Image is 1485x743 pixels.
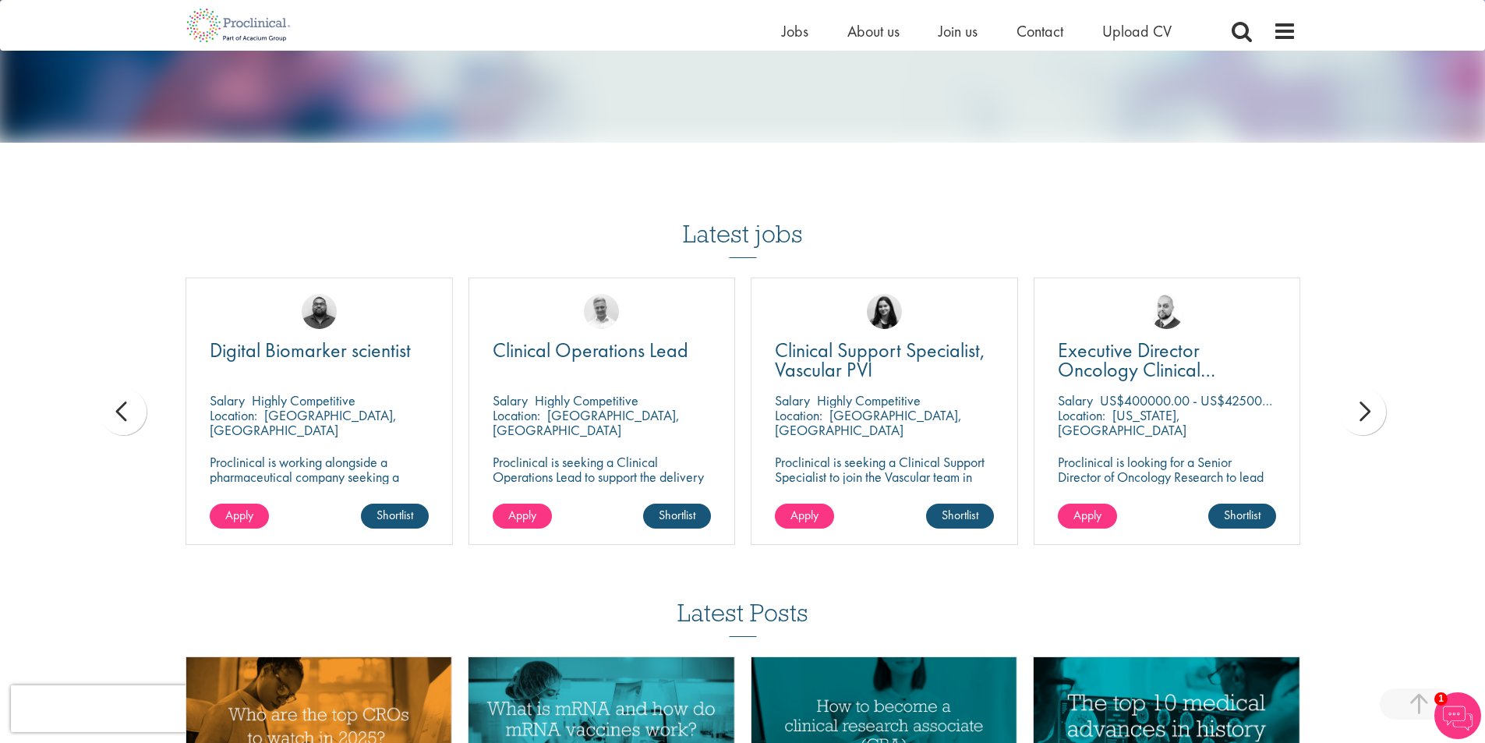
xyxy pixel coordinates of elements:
[1100,391,1348,409] p: US$400000.00 - US$425000.00 per annum
[493,504,552,529] a: Apply
[790,507,819,523] span: Apply
[1434,692,1448,706] span: 1
[775,337,985,383] span: Clinical Support Specialist, Vascular PVI
[677,600,808,637] h3: Latest Posts
[643,504,711,529] a: Shortlist
[493,406,540,424] span: Location:
[493,406,680,439] p: [GEOGRAPHIC_DATA], [GEOGRAPHIC_DATA]
[361,504,429,529] a: Shortlist
[252,391,355,409] p: Highly Competitive
[493,341,712,360] a: Clinical Operations Lead
[1058,341,1277,380] a: Executive Director Oncology Clinical Development
[1058,504,1117,529] a: Apply
[683,182,803,258] h3: Latest jobs
[1017,21,1063,41] a: Contact
[775,504,834,529] a: Apply
[1058,337,1215,402] span: Executive Director Oncology Clinical Development
[225,507,253,523] span: Apply
[100,388,147,435] div: prev
[302,294,337,329] img: Ashley Bennett
[1058,455,1277,514] p: Proclinical is looking for a Senior Director of Oncology Research to lead strategic clinical deve...
[210,406,257,424] span: Location:
[493,391,528,409] span: Salary
[584,294,619,329] img: Joshua Bye
[210,391,245,409] span: Salary
[1058,391,1093,409] span: Salary
[939,21,978,41] a: Join us
[926,504,994,529] a: Shortlist
[847,21,900,41] a: About us
[210,504,269,529] a: Apply
[210,337,411,363] span: Digital Biomarker scientist
[508,507,536,523] span: Apply
[1339,388,1386,435] div: next
[1073,507,1101,523] span: Apply
[210,406,397,439] p: [GEOGRAPHIC_DATA], [GEOGRAPHIC_DATA]
[535,391,638,409] p: Highly Competitive
[1434,692,1481,739] img: Chatbot
[1058,406,1105,424] span: Location:
[493,337,688,363] span: Clinical Operations Lead
[210,455,429,529] p: Proclinical is working alongside a pharmaceutical company seeking a Digital Biomarker Scientist t...
[782,21,808,41] a: Jobs
[1058,406,1186,439] p: [US_STATE], [GEOGRAPHIC_DATA]
[775,455,994,529] p: Proclinical is seeking a Clinical Support Specialist to join the Vascular team in [GEOGRAPHIC_DAT...
[1149,294,1184,329] img: Vikram Nadgir
[775,406,822,424] span: Location:
[11,685,210,732] iframe: reCAPTCHA
[210,341,429,360] a: Digital Biomarker scientist
[775,391,810,409] span: Salary
[493,455,712,499] p: Proclinical is seeking a Clinical Operations Lead to support the delivery of clinical trials in o...
[817,391,921,409] p: Highly Competitive
[1208,504,1276,529] a: Shortlist
[775,341,994,380] a: Clinical Support Specialist, Vascular PVI
[1102,21,1172,41] a: Upload CV
[775,406,962,439] p: [GEOGRAPHIC_DATA], [GEOGRAPHIC_DATA]
[867,294,902,329] img: Indre Stankeviciute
